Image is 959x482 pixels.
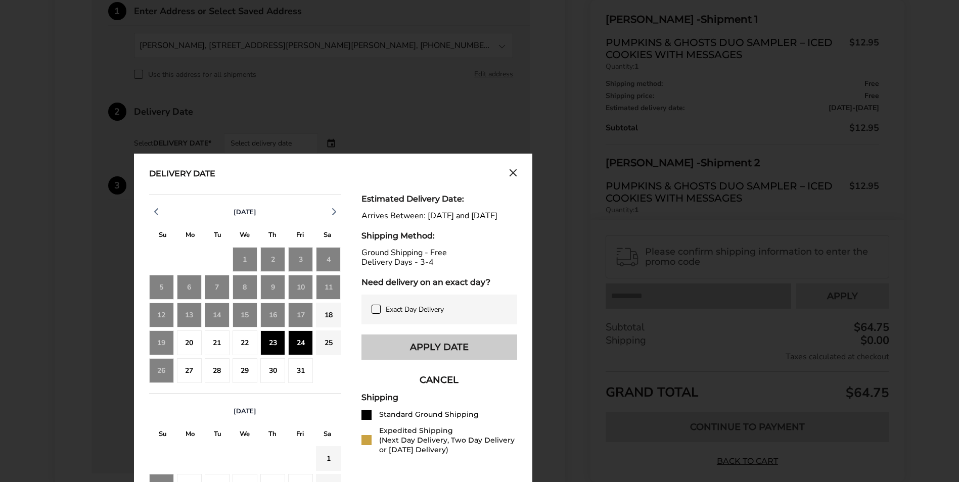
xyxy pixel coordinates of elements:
button: CANCEL [361,367,517,393]
span: [DATE] [234,208,256,217]
div: S [149,228,176,244]
div: Shipping Method: [361,231,517,240]
div: Shipping [361,393,517,402]
div: F [286,427,313,443]
div: T [259,427,286,443]
span: [DATE] [234,407,256,416]
button: [DATE] [230,208,260,217]
div: S [149,427,176,443]
div: S [313,427,341,443]
div: S [313,228,341,244]
div: W [231,427,258,443]
div: T [259,228,286,244]
div: Expedited Shipping (Next Day Delivery, Two Day Delivery or [DATE] Delivery) [379,426,517,455]
button: Apply Date [361,334,517,360]
div: Need delivery on an exact day? [361,277,517,287]
div: Ground Shipping - Free Delivery Days - 3-4 [361,248,517,267]
div: Standard Ground Shipping [379,410,479,419]
div: T [204,228,231,244]
button: [DATE] [230,407,260,416]
div: Arrives Between: [DATE] and [DATE] [361,211,517,221]
div: W [231,228,258,244]
span: Exact Day Delivery [386,305,444,314]
div: Estimated Delivery Date: [361,194,517,204]
div: F [286,228,313,244]
div: M [176,228,204,244]
div: T [204,427,231,443]
button: Close calendar [509,169,517,180]
div: Delivery Date [149,169,215,180]
div: M [176,427,204,443]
